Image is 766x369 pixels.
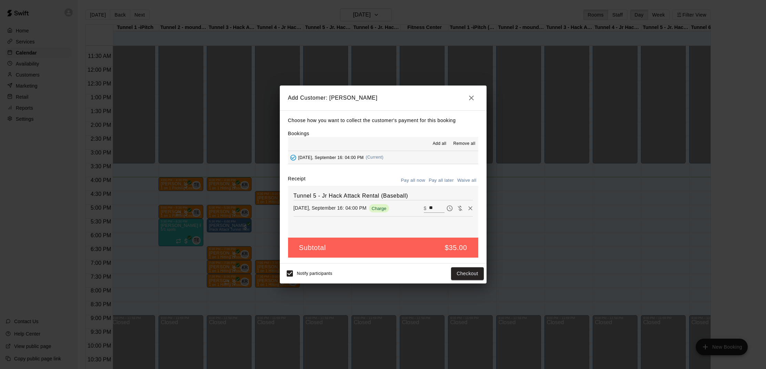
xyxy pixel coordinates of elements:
[297,271,333,276] span: Notify participants
[299,243,326,252] h5: Subtotal
[465,203,476,213] button: Remove
[453,140,475,147] span: Remove all
[298,155,364,160] span: [DATE], September 16: 04:00 PM
[451,267,483,280] button: Checkout
[456,175,478,186] button: Waive all
[288,116,478,125] p: Choose how you want to collect the customer's payment for this booking
[450,138,478,149] button: Remove all
[399,175,427,186] button: Pay all now
[288,175,306,186] label: Receipt
[369,206,389,211] span: Charge
[288,152,298,163] button: Added - Collect Payment
[445,205,455,211] span: Pay later
[455,205,465,211] span: Waive payment
[294,191,473,200] h6: Tunnel 5 - Jr Hack Attack Rental (Baseball)
[433,140,447,147] span: Add all
[428,138,450,149] button: Add all
[427,175,456,186] button: Pay all later
[424,205,427,212] p: $
[294,205,367,211] p: [DATE], September 16: 04:00 PM
[288,131,309,136] label: Bookings
[288,151,478,164] button: Added - Collect Payment[DATE], September 16: 04:00 PM(Current)
[366,155,384,160] span: (Current)
[445,243,467,252] h5: $35.00
[280,86,487,110] h2: Add Customer: [PERSON_NAME]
